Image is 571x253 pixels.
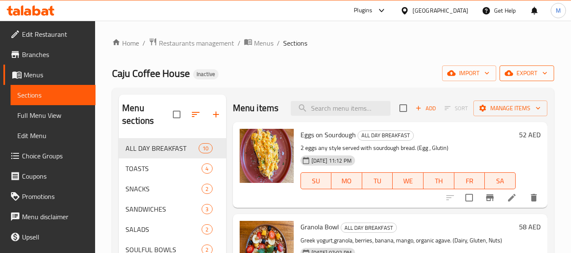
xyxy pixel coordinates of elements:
span: Add item [412,102,439,115]
span: Caju Coffee House [112,64,190,83]
span: Inactive [193,71,219,78]
div: items [202,204,212,214]
div: Inactive [193,69,219,79]
span: 10 [199,144,212,152]
span: M [556,6,561,15]
a: Edit menu item [507,193,517,203]
button: TH [423,172,454,189]
span: SA [488,175,512,187]
div: TOASTS4 [119,158,226,179]
a: Restaurants management [149,38,234,49]
span: Select section first [439,102,473,115]
div: items [199,143,212,153]
a: Menus [244,38,273,49]
span: SU [304,175,328,187]
div: ALL DAY BREAKFAST [358,131,414,141]
span: 3 [202,205,212,213]
li: / [277,38,280,48]
h2: Menu sections [122,102,172,127]
a: Full Menu View [11,105,96,125]
span: Sections [17,90,89,100]
span: WE [396,175,420,187]
span: Promotions [22,191,89,201]
a: Edit Restaurant [3,24,96,44]
button: delete [524,188,544,208]
div: ALL DAY BREAKFAST10 [119,138,226,158]
span: Edit Restaurant [22,29,89,39]
span: SALADS [126,224,202,234]
a: Choice Groups [3,146,96,166]
span: Eggs on Sourdough [301,128,356,141]
span: export [506,68,547,79]
span: TH [427,175,451,187]
span: TU [366,175,390,187]
span: Restaurants management [159,38,234,48]
a: Promotions [3,186,96,207]
button: Manage items [473,101,547,116]
a: Branches [3,44,96,65]
span: Menu disclaimer [22,212,89,222]
button: Add [412,102,439,115]
button: Branch-specific-item [480,188,500,208]
span: [DATE] 11:12 PM [308,157,355,165]
span: Select all sections [168,106,186,123]
span: MO [335,175,359,187]
li: / [238,38,240,48]
span: Menus [24,70,89,80]
div: SNACKS2 [119,179,226,199]
input: search [291,101,391,116]
nav: breadcrumb [112,38,554,49]
img: Eggs on Sourdough [240,129,294,183]
button: Add section [206,104,226,125]
div: Plugins [354,5,372,16]
h6: 52 AED [519,129,541,141]
p: Greek yogurt,granola, berries, banana, mango, organic agave. (Dairy, Gluten, Nuts) [301,235,516,246]
span: Coupons [22,171,89,181]
div: [GEOGRAPHIC_DATA] [413,6,468,15]
h2: Menu items [233,102,279,114]
div: SALADS2 [119,219,226,239]
span: Menus [254,38,273,48]
span: 2 [202,185,212,193]
div: items [202,224,212,234]
span: Add [414,103,437,113]
p: 2 eggs any style served with sourdough bread. (Egg , Glutin) [301,143,516,153]
span: ALL DAY BREAKFAST [126,143,199,153]
a: Sections [11,85,96,105]
button: MO [331,172,362,189]
span: Upsell [22,232,89,242]
span: 4 [202,165,212,173]
span: Select section [394,99,412,117]
button: import [442,65,496,81]
div: items [202,163,212,174]
a: Menu disclaimer [3,207,96,227]
a: Edit Menu [11,125,96,146]
span: ALL DAY BREAKFAST [341,223,396,233]
li: / [142,38,145,48]
span: Manage items [480,103,541,114]
button: TU [362,172,393,189]
a: Upsell [3,227,96,247]
span: Sort sections [186,104,206,125]
div: SANDWICHES3 [119,199,226,219]
span: Full Menu View [17,110,89,120]
span: Edit Menu [17,131,89,141]
button: WE [393,172,423,189]
span: Sections [283,38,307,48]
h6: 58 AED [519,221,541,233]
button: SA [485,172,516,189]
div: items [202,184,212,194]
span: 2 [202,226,212,234]
button: FR [454,172,485,189]
a: Home [112,38,139,48]
span: ALL DAY BREAKFAST [358,131,413,140]
span: TOASTS [126,163,202,174]
span: SNACKS [126,184,202,194]
span: SANDWICHES [126,204,202,214]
